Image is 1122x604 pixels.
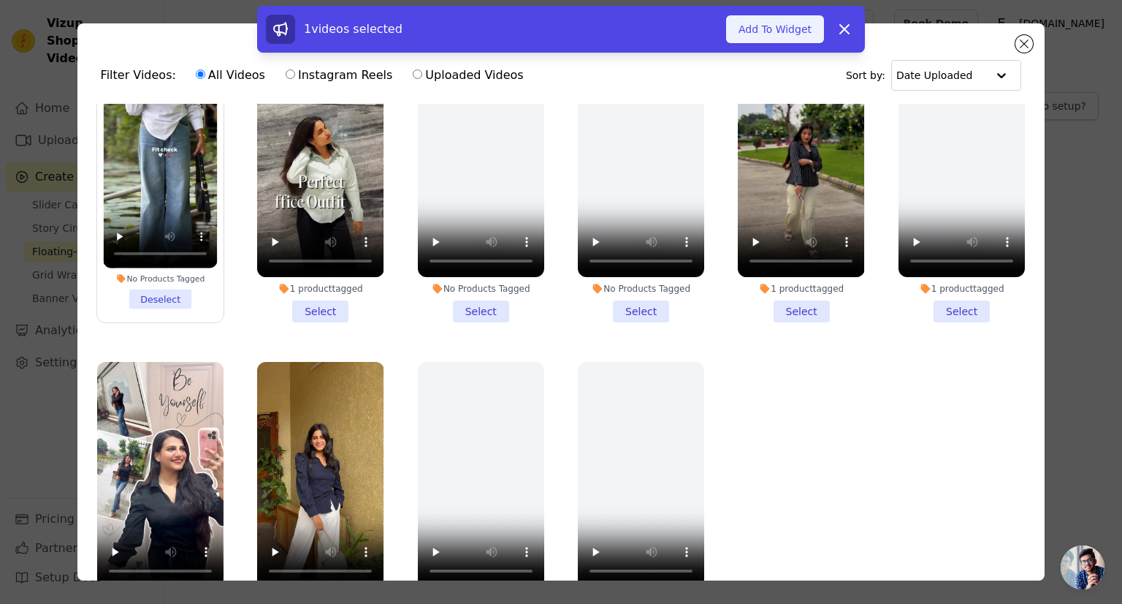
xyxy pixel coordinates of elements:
div: 1 product tagged [898,283,1025,295]
div: 1 product tagged [738,283,864,295]
div: Open chat [1061,546,1104,589]
div: No Products Tagged [578,283,704,295]
label: All Videos [195,66,266,85]
button: Add To Widget [726,15,824,43]
label: Uploaded Videos [412,66,524,85]
div: No Products Tagged [418,283,544,295]
span: 1 videos selected [304,22,402,36]
div: Filter Videos: [101,58,532,92]
label: Instagram Reels [285,66,393,85]
div: Sort by: [846,60,1022,91]
div: No Products Tagged [103,273,217,284]
div: 1 product tagged [257,283,383,295]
